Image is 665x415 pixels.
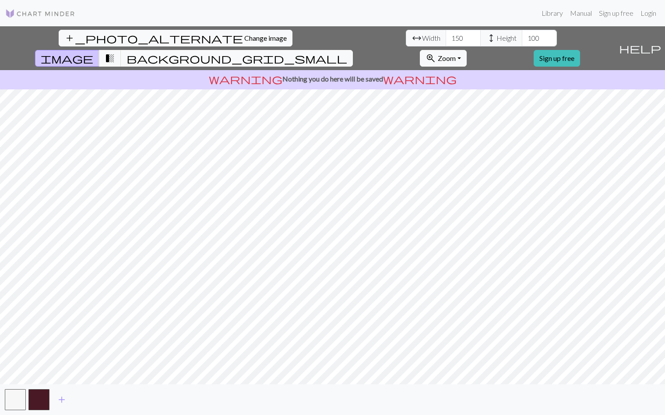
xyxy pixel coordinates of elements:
span: warning [383,73,457,85]
span: transition_fade [105,52,115,64]
p: Nothing you do here will be saved [4,74,661,84]
span: Width [422,33,440,43]
span: warning [209,73,282,85]
span: add_photo_alternate [64,32,243,44]
button: Change image [59,30,292,46]
span: arrow_range [412,32,422,44]
span: add [56,394,67,406]
button: Help [615,26,665,70]
span: Height [496,33,517,43]
a: Login [637,4,660,22]
span: height [486,32,496,44]
button: Add color [51,391,73,408]
span: zoom_in [426,52,436,64]
span: background_grid_small [127,52,347,64]
a: Sign up free [595,4,637,22]
button: Zoom [420,50,467,67]
img: Logo [5,8,75,19]
a: Sign up free [534,50,580,67]
a: Manual [566,4,595,22]
span: image [41,52,93,64]
span: Change image [244,34,287,42]
a: Library [538,4,566,22]
span: help [619,42,661,54]
span: Zoom [438,54,456,62]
